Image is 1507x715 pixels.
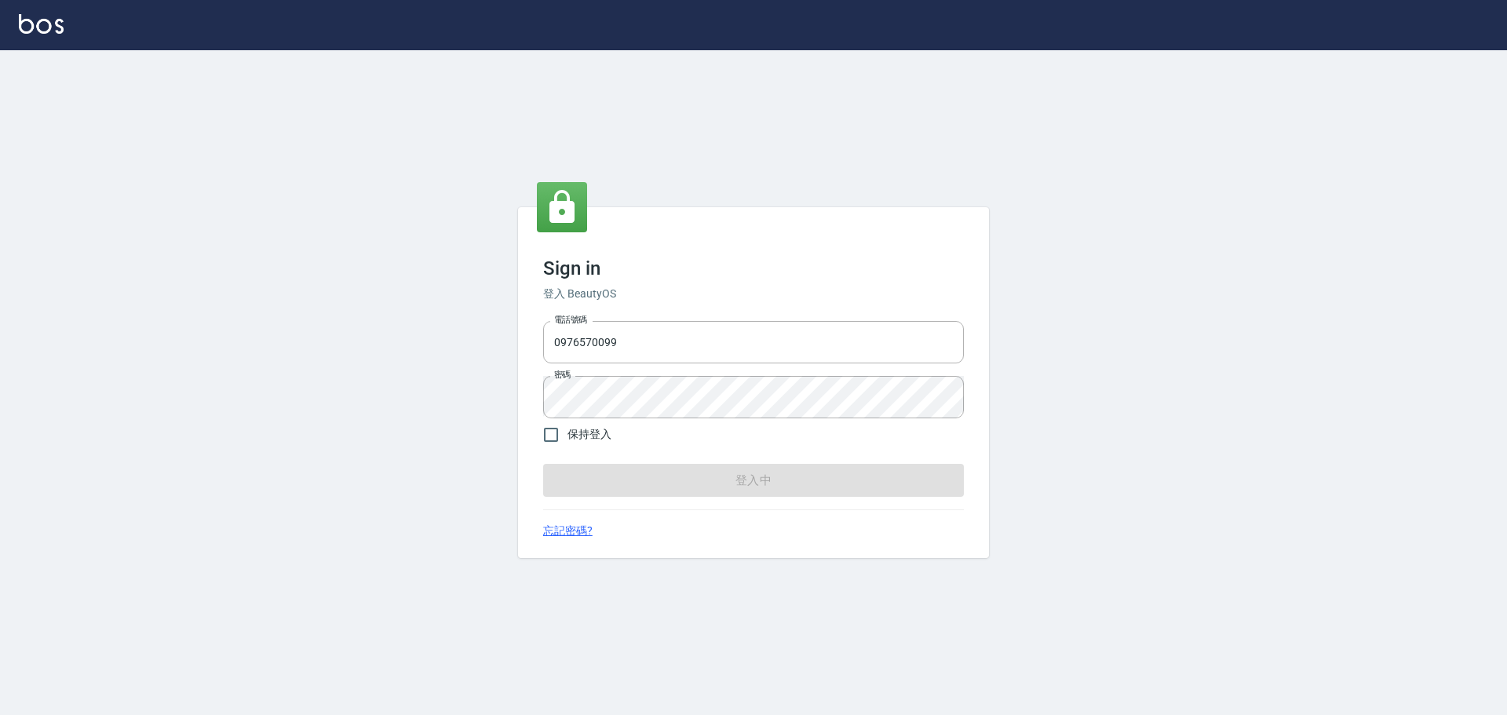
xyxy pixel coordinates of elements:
img: Logo [19,14,64,34]
a: 忘記密碼? [543,523,593,539]
h6: 登入 BeautyOS [543,286,964,302]
label: 電話號碼 [554,314,587,326]
label: 密碼 [554,369,571,381]
h3: Sign in [543,257,964,279]
span: 保持登入 [567,426,611,443]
